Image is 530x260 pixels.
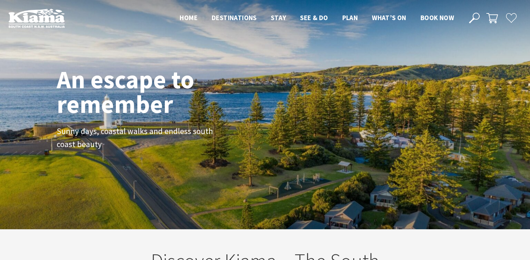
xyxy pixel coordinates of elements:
[212,13,257,22] span: Destinations
[8,8,65,28] img: Kiama Logo
[420,13,454,22] span: Book now
[57,125,215,151] p: Sunny days, coastal walks and endless south coast beauty
[57,67,250,116] h1: An escape to remember
[180,13,198,22] span: Home
[173,12,461,24] nav: Main Menu
[342,13,358,22] span: Plan
[372,13,406,22] span: What’s On
[271,13,286,22] span: Stay
[300,13,328,22] span: See & Do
